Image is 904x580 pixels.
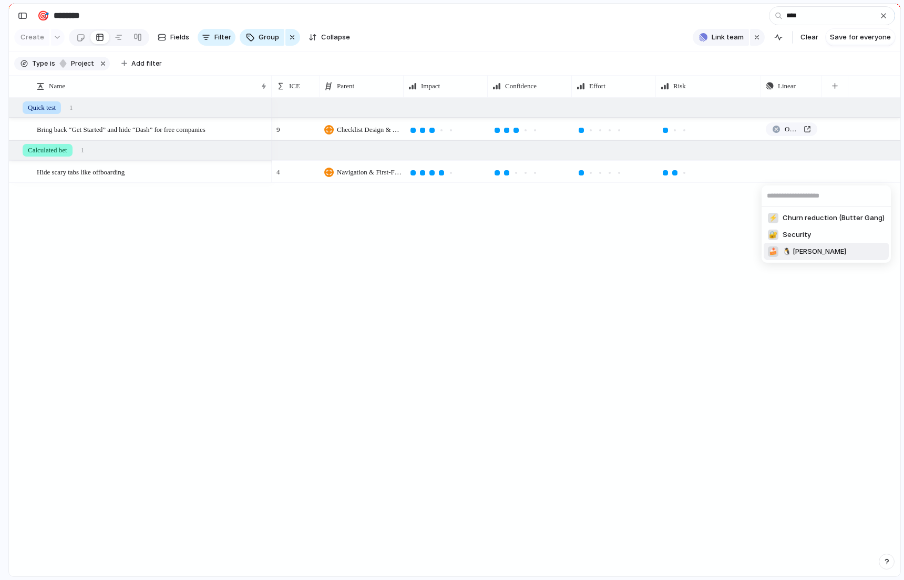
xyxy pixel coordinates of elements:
[783,213,885,223] span: Churn reduction (Butter Gang)
[783,246,846,257] span: 🐧 [PERSON_NAME]
[768,213,778,223] div: ⚡
[768,246,778,257] div: 🍰
[768,230,778,240] div: 🔐
[783,230,811,240] span: Security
